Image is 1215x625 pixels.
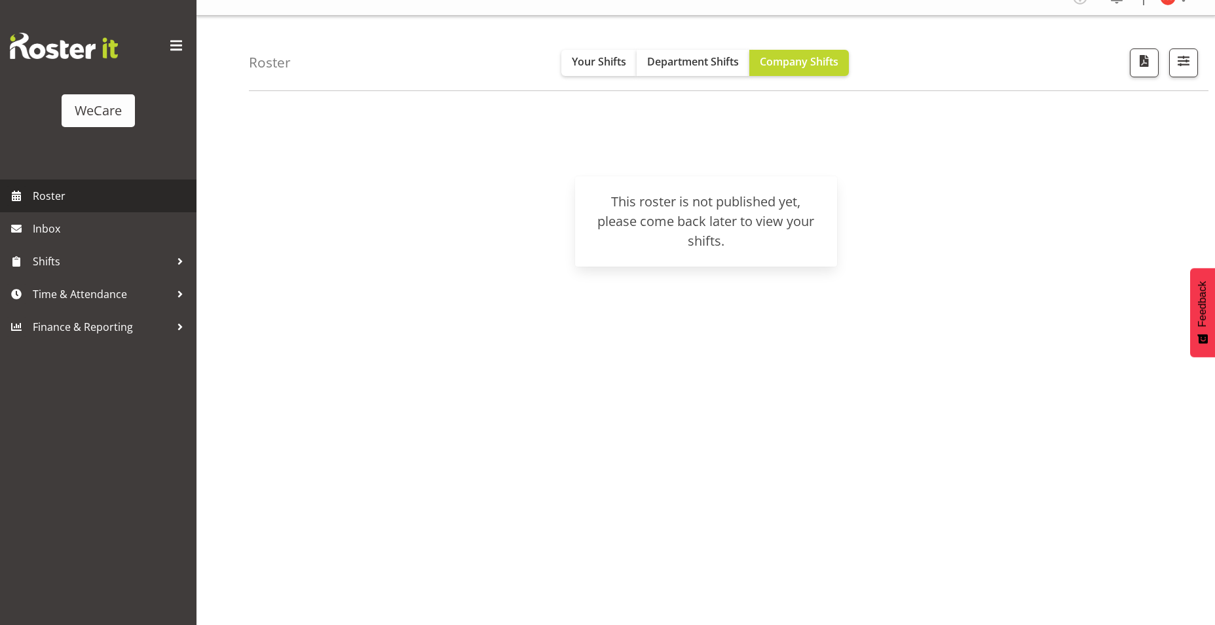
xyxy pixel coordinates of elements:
[33,219,190,238] span: Inbox
[637,50,749,76] button: Department Shifts
[10,33,118,59] img: Rosterit website logo
[1190,268,1215,357] button: Feedback - Show survey
[1130,48,1159,77] button: Download a PDF of the roster according to the set date range.
[249,55,291,70] h4: Roster
[760,54,838,69] span: Company Shifts
[33,252,170,271] span: Shifts
[33,186,190,206] span: Roster
[75,101,122,121] div: WeCare
[1169,48,1198,77] button: Filter Shifts
[561,50,637,76] button: Your Shifts
[591,192,821,251] div: This roster is not published yet, please come back later to view your shifts.
[1197,281,1208,327] span: Feedback
[647,54,739,69] span: Department Shifts
[749,50,849,76] button: Company Shifts
[572,54,626,69] span: Your Shifts
[33,317,170,337] span: Finance & Reporting
[33,284,170,304] span: Time & Attendance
